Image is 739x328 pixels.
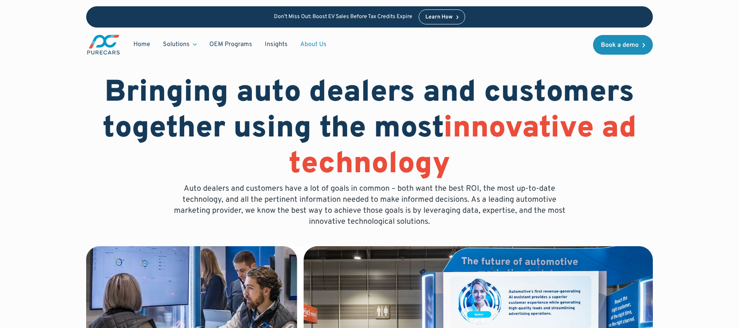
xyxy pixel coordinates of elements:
a: Home [127,37,157,52]
a: Insights [259,37,294,52]
a: About Us [294,37,333,52]
div: Solutions [157,37,203,52]
div: Book a demo [601,42,639,48]
div: Solutions [163,40,190,49]
a: main [86,34,121,55]
h1: Bringing auto dealers and customers together using the most [86,76,653,183]
a: OEM Programs [203,37,259,52]
p: Auto dealers and customers have a lot of goals in common – both want the best ROI, the most up-to... [168,183,571,227]
a: Book a demo [593,35,653,55]
a: Learn How [419,9,466,24]
p: Don’t Miss Out: Boost EV Sales Before Tax Credits Expire [274,14,412,20]
span: innovative ad technology [289,110,637,184]
img: purecars logo [86,34,121,55]
div: Learn How [425,15,453,20]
